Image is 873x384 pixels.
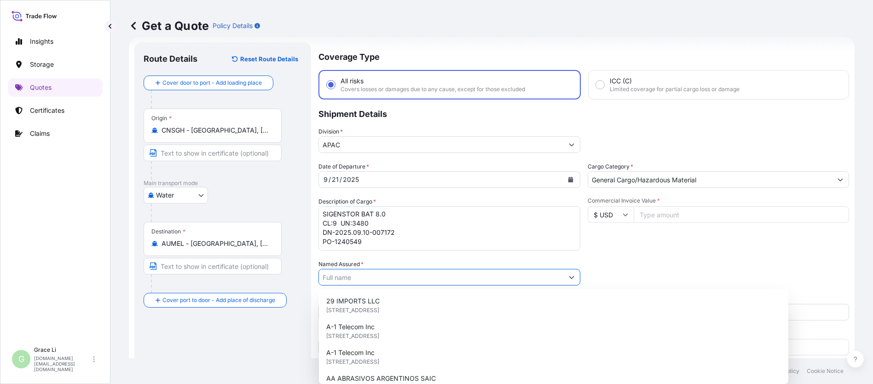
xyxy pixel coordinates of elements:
[318,42,849,70] p: Coverage Type
[162,296,275,305] span: Cover port to door - Add place of discharge
[326,306,379,315] span: [STREET_ADDRESS]
[318,330,346,339] label: Reference
[326,357,379,367] span: [STREET_ADDRESS]
[331,174,340,185] div: day,
[151,115,172,122] div: Origin
[18,355,24,364] span: G
[30,129,50,138] p: Claims
[563,269,580,285] button: Show suggestions
[213,21,253,30] p: Policy Details
[162,239,270,248] input: Destination
[162,78,262,87] span: Cover door to port - Add loading place
[323,174,329,185] div: month,
[341,86,525,93] span: Covers losses or damages due to any cause, except for those excluded
[319,136,563,153] input: Type to search division
[588,197,850,204] span: Commercial Invoice Value
[144,53,197,64] p: Route Details
[129,18,209,33] p: Get a Quote
[326,297,380,306] span: 29 IMPORTS LLC
[30,37,53,46] p: Insights
[318,127,343,136] label: Division
[318,197,376,206] label: Description of Cargo
[807,367,844,375] p: Cookie Notice
[34,346,91,354] p: Grace Li
[318,339,580,355] input: Your internal reference
[144,187,208,204] button: Select transport
[162,126,270,135] input: Origin
[563,172,578,187] button: Calendar
[319,269,563,285] input: Full name
[156,191,174,200] span: Water
[326,348,375,357] span: A-1 Telecom Inc
[318,99,849,127] p: Shipment Details
[30,106,64,115] p: Certificates
[326,322,375,332] span: A-1 Telecom Inc
[610,76,632,86] span: ICC (C)
[563,136,580,153] button: Show suggestions
[326,332,379,341] span: [STREET_ADDRESS]
[144,258,282,274] input: Text to appear on certificate
[329,174,331,185] div: /
[340,174,342,185] div: /
[832,171,849,188] button: Show suggestions
[326,374,436,383] span: AA ABRASIVOS ARGENTINOS SAIC
[318,162,369,171] span: Date of Departure
[341,76,364,86] span: All risks
[588,171,833,188] input: Select a commodity type
[240,54,298,64] p: Reset Route Details
[342,174,360,185] div: year,
[30,83,52,92] p: Quotes
[588,162,633,171] label: Cargo Category
[318,295,580,302] span: Freight Cost
[634,206,850,223] input: Type amount
[144,180,302,187] p: Main transport mode
[144,145,282,161] input: Text to appear on certificate
[34,355,91,372] p: [DOMAIN_NAME][EMAIL_ADDRESS][DOMAIN_NAME]
[318,260,364,269] label: Named Assured
[30,60,54,69] p: Storage
[151,228,185,235] div: Destination
[610,86,740,93] span: Limited coverage for partial cargo loss or damage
